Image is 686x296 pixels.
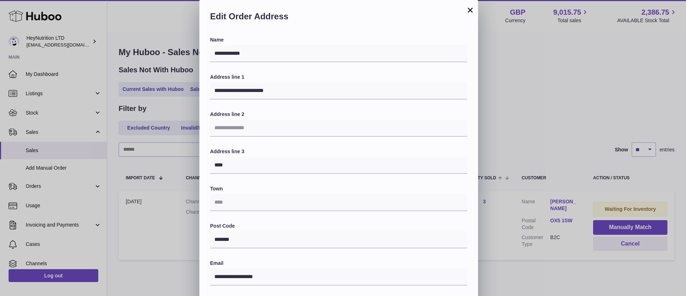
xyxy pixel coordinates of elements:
[210,223,467,229] label: Post Code
[210,148,467,155] label: Address line 3
[210,74,467,81] label: Address line 1
[210,111,467,118] label: Address line 2
[466,6,474,14] button: ×
[210,11,467,26] h2: Edit Order Address
[210,185,467,192] label: Town
[210,37,467,43] label: Name
[210,260,467,267] label: Email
